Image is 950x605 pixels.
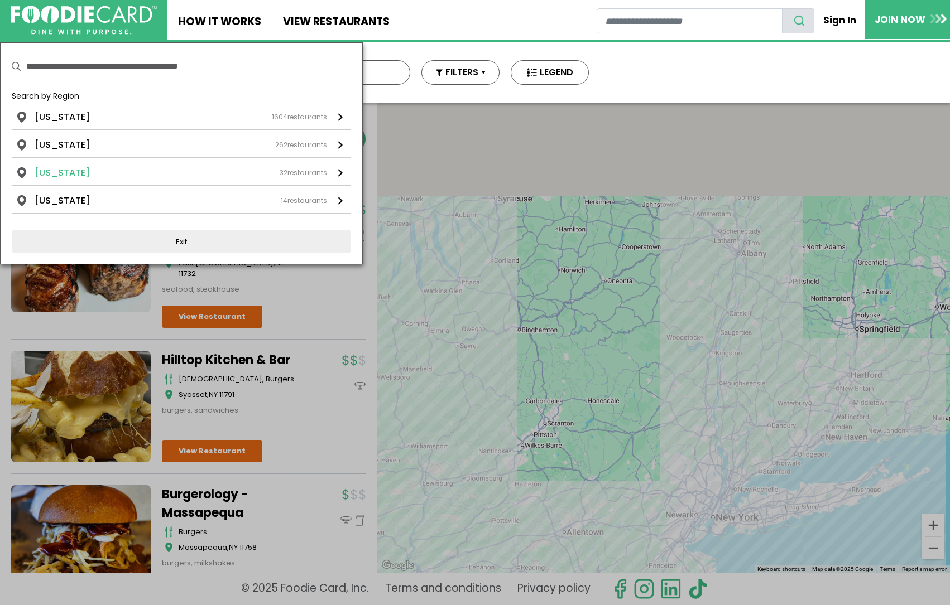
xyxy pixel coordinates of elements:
div: Search by Region [12,90,351,110]
span: 32 [280,168,287,177]
span: 262 [275,140,287,149]
button: Exit [12,230,351,253]
div: restaurants [272,112,327,122]
span: 14 [281,196,287,205]
span: 1604 [272,112,287,122]
input: restaurant search [597,8,783,33]
li: [US_STATE] [35,138,90,152]
li: [US_STATE] [35,110,90,124]
li: [US_STATE] [35,194,90,207]
img: FoodieCard; Eat, Drink, Save, Donate [11,6,157,35]
li: [US_STATE] [35,166,90,180]
a: [US_STATE] 1604restaurants [12,110,351,129]
a: [US_STATE] 262restaurants [12,130,351,157]
div: restaurants [275,140,327,150]
a: [US_STATE] 32restaurants [12,158,351,185]
button: FILTERS [421,60,500,85]
div: restaurants [280,168,327,178]
button: search [782,8,814,33]
a: [US_STATE] 14restaurants [12,186,351,213]
button: LEGEND [511,60,589,85]
div: restaurants [281,196,327,206]
a: Sign In [814,8,866,32]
